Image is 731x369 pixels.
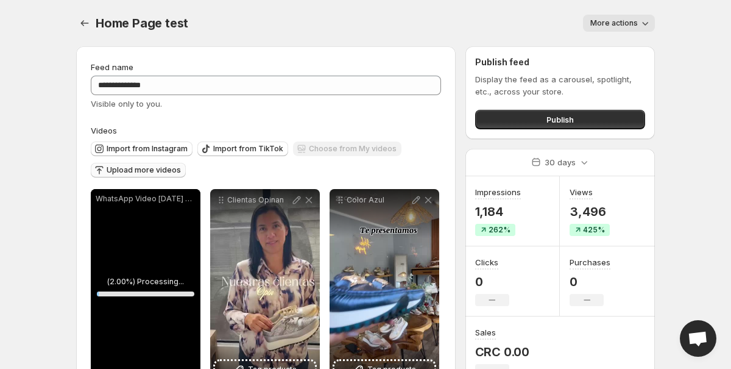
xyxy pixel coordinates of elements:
[91,62,133,72] span: Feed name
[475,204,521,219] p: 1,184
[475,110,645,129] button: Publish
[96,194,196,204] p: WhatsApp Video [DATE] at 50344 PM
[347,195,410,205] p: Color Azul
[91,99,162,109] span: Visible only to you.
[570,274,610,289] p: 0
[570,256,610,268] h3: Purchases
[227,195,291,205] p: Clientas Opinan
[475,326,496,339] h3: Sales
[475,186,521,198] h3: Impressions
[475,56,645,68] h2: Publish feed
[475,274,509,289] p: 0
[570,186,593,198] h3: Views
[197,142,288,156] button: Import from TikTok
[489,225,510,235] span: 262%
[91,126,117,135] span: Videos
[680,320,716,357] div: Open chat
[475,256,498,268] h3: Clicks
[107,165,181,175] span: Upload more videos
[590,18,638,28] span: More actions
[91,163,186,177] button: Upload more videos
[107,144,188,154] span: Import from Instagram
[213,144,283,154] span: Import from TikTok
[475,345,529,359] p: CRC 0.00
[583,225,605,235] span: 425%
[545,156,576,168] p: 30 days
[76,15,93,32] button: Settings
[583,15,655,32] button: More actions
[546,113,574,126] span: Publish
[475,73,645,98] p: Display the feed as a carousel, spotlight, etc., across your store.
[570,204,610,219] p: 3,496
[91,142,192,156] button: Import from Instagram
[96,16,188,30] span: Home Page test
